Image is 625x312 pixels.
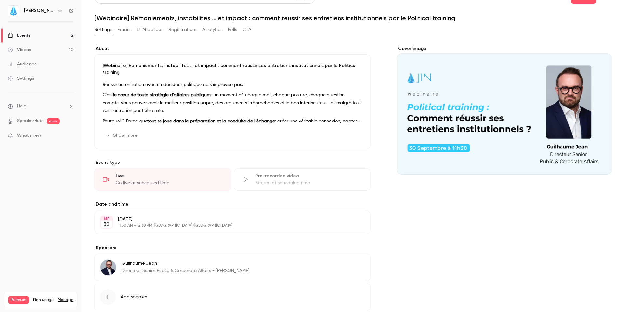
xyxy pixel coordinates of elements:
p: C’est : un moment où chaque mot, chaque posture, chaque question compte. Vous pouvez avoir le mei... [103,91,363,115]
button: Show more [103,130,142,141]
p: [Webinaire] Remaniements, instabilités … et impact : comment réussir ses entretiens institutionne... [103,63,363,76]
div: LiveGo live at scheduled time [94,168,231,191]
span: Plan usage [33,297,54,303]
div: Pre-recorded videoStream at scheduled time [234,168,371,191]
label: Cover image [397,45,612,52]
div: Pre-recorded video [255,173,363,179]
div: Audience [8,61,37,67]
p: Directeur Senior Public & Corporate Affairs - [PERSON_NAME] [121,267,249,274]
button: Registrations [168,24,197,35]
p: 30 [104,221,109,228]
div: Stream at scheduled time [255,180,363,186]
button: Polls [228,24,237,35]
div: Guilhaume JeanGuilhaume JeanDirecteur Senior Public & Corporate Affairs - [PERSON_NAME] [94,254,371,281]
strong: le cœur de toute stratégie d’affaires publiques [113,93,211,97]
a: Manage [58,297,73,303]
button: Emails [118,24,131,35]
p: Event type [94,159,371,166]
button: CTA [243,24,251,35]
button: Settings [94,24,112,35]
p: [DATE] [118,216,336,222]
section: Cover image [397,45,612,175]
div: SEP [101,216,112,221]
div: Settings [8,75,34,82]
div: Events [8,32,30,39]
img: Guilhaume Jean [100,260,116,275]
span: Help [17,103,26,110]
button: Add speaker [94,284,371,310]
span: Add speaker [121,294,147,300]
li: help-dropdown-opener [8,103,74,110]
label: About [94,45,371,52]
button: UTM builder [137,24,163,35]
div: Videos [8,47,31,53]
p: Pourquoi ? Parce que : créer une véritable connexion, capter l’attention, orienter la discussion,... [103,117,363,125]
a: SpeakerHub [17,118,43,124]
div: Go live at scheduled time [116,180,223,186]
img: JIN [8,6,19,16]
div: Live [116,173,223,179]
h6: [PERSON_NAME] [24,7,55,14]
span: new [47,118,60,124]
span: Premium [8,296,29,304]
p: Guilhaume Jean [121,260,249,267]
strong: tout se joue dans la préparation et la conduite de l’échange [147,119,275,123]
span: What's new [17,132,41,139]
h1: [Webinaire] Remaniements, instabilités … et impact : comment réussir ses entretiens institutionne... [94,14,612,22]
p: Réussir un entretien avec un décideur politique ne s’improvise pas. [103,81,363,89]
button: Analytics [202,24,223,35]
iframe: Noticeable Trigger [66,133,74,139]
label: Date and time [94,201,371,207]
p: 11:30 AM - 12:30 PM, [GEOGRAPHIC_DATA]/[GEOGRAPHIC_DATA] [118,223,336,228]
label: Speakers [94,245,371,251]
